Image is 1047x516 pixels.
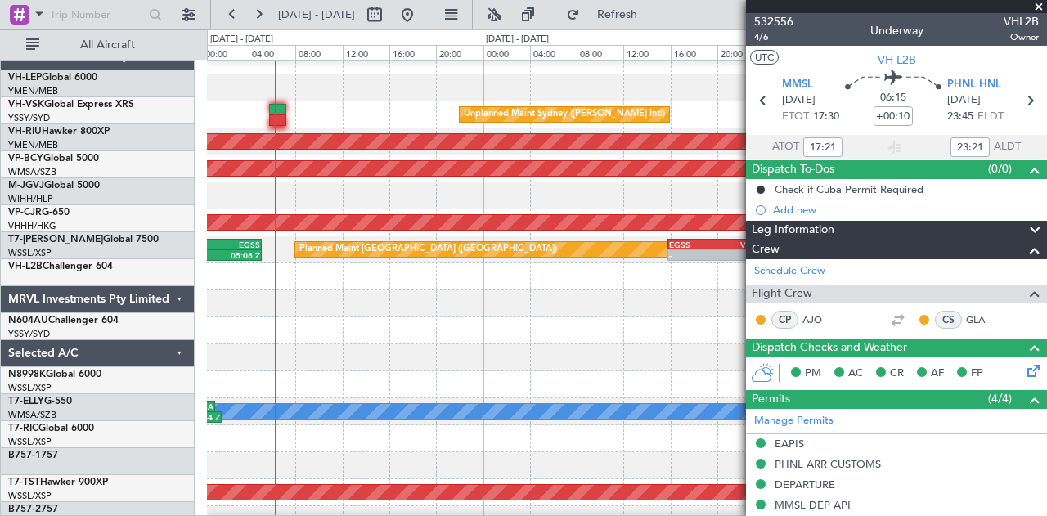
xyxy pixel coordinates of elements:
span: ALDT [994,139,1021,155]
div: Underway [870,22,923,39]
span: MMSL [782,77,813,93]
a: VH-L2BChallenger 604 [8,262,113,271]
span: All Aircraft [43,39,173,51]
span: VH-RIU [8,127,42,137]
a: GLA [966,312,1003,327]
span: T7-RIC [8,424,38,433]
span: VH-VSK [8,100,44,110]
a: T7-TSTHawker 900XP [8,478,108,487]
div: 16:00 [389,45,436,60]
span: [DATE] [782,92,816,109]
span: ETOT [782,109,809,125]
input: --:-- [803,137,843,157]
span: B757-1 [8,451,41,460]
span: Refresh [583,9,652,20]
span: PM [805,366,821,382]
span: 06:15 [880,90,906,106]
span: CR [890,366,904,382]
span: [DATE] [947,92,981,109]
span: B757-2 [8,505,41,514]
div: 00:00 [483,45,530,60]
div: Add new [773,203,1039,217]
a: B757-1757 [8,451,58,460]
div: Planned Maint [GEOGRAPHIC_DATA] ([GEOGRAPHIC_DATA]) [299,237,557,262]
div: VIDP [715,240,761,249]
div: PHNL ARR CUSTOMS [775,457,881,471]
span: FP [971,366,983,382]
span: Owner [1004,30,1039,44]
span: VHL2B [1004,13,1039,30]
span: VP-CJR [8,208,42,218]
span: Leg Information [752,221,834,240]
a: T7-RICGlobal 6000 [8,424,94,433]
div: 04:00 [530,45,577,60]
span: Dispatch To-Dos [752,160,834,179]
div: - [715,250,761,260]
span: N604AU [8,316,48,325]
span: Crew [752,240,780,259]
span: Permits [752,390,790,409]
a: WIHH/HLP [8,193,53,205]
div: [DATE] - [DATE] [210,33,273,47]
a: WSSL/XSP [8,382,52,394]
input: --:-- [950,137,990,157]
a: T7-ELLYG-550 [8,397,72,406]
button: Refresh [559,2,657,28]
a: VH-LEPGlobal 6000 [8,73,97,83]
div: 12:00 [343,45,389,60]
input: Trip Number [50,2,144,27]
a: N604AUChallenger 604 [8,316,119,325]
div: 00:00 [202,45,249,60]
span: 17:30 [813,109,839,125]
a: YMEN/MEB [8,139,58,151]
a: YMEN/MEB [8,85,58,97]
a: WSSL/XSP [8,247,52,259]
span: PHNL HNL [947,77,1001,93]
span: N8998K [8,370,46,379]
a: WMSA/SZB [8,409,56,421]
span: ELDT [977,109,1004,125]
a: Schedule Crew [754,263,825,280]
div: MMSL DEP API [775,498,851,512]
span: [DATE] - [DATE] [278,7,355,22]
span: VH-LEP [8,73,42,83]
div: - [669,250,715,260]
a: VP-BCYGlobal 5000 [8,154,99,164]
span: AC [848,366,863,382]
div: EAPIS [775,437,804,451]
span: VP-BCY [8,154,43,164]
button: UTC [750,50,779,65]
div: 20:00 [717,45,764,60]
div: EGSS [669,240,715,249]
a: B757-2757 [8,505,58,514]
div: 12:00 [623,45,670,60]
div: CS [935,311,962,329]
span: ATOT [772,139,799,155]
div: CP [771,311,798,329]
button: All Aircraft [18,32,177,58]
div: 16:00 [671,45,717,60]
div: 05:08 Z [202,250,260,260]
span: T7-ELLY [8,397,44,406]
div: 20:00 [436,45,483,60]
div: DEPARTURE [775,478,835,491]
a: YSSY/SYD [8,328,50,340]
span: M-JGVJ [8,181,44,191]
div: 04:00 [249,45,295,60]
a: WSSL/XSP [8,436,52,448]
a: VH-VSKGlobal Express XRS [8,100,134,110]
span: T7-[PERSON_NAME] [8,235,103,245]
a: VH-RIUHawker 800XP [8,127,110,137]
a: Manage Permits [754,413,834,429]
span: AF [931,366,944,382]
div: Unplanned Maint Sydney ([PERSON_NAME] Intl) [464,102,665,127]
span: 532556 [754,13,793,30]
div: 08:00 [295,45,342,60]
div: Check if Cuba Permit Required [775,182,923,196]
span: 23:45 [947,109,973,125]
span: (0/0) [988,160,1012,177]
span: VH-L2B [878,52,916,69]
span: T7-TST [8,478,40,487]
a: YSSY/SYD [8,112,50,124]
span: 4/6 [754,30,793,44]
